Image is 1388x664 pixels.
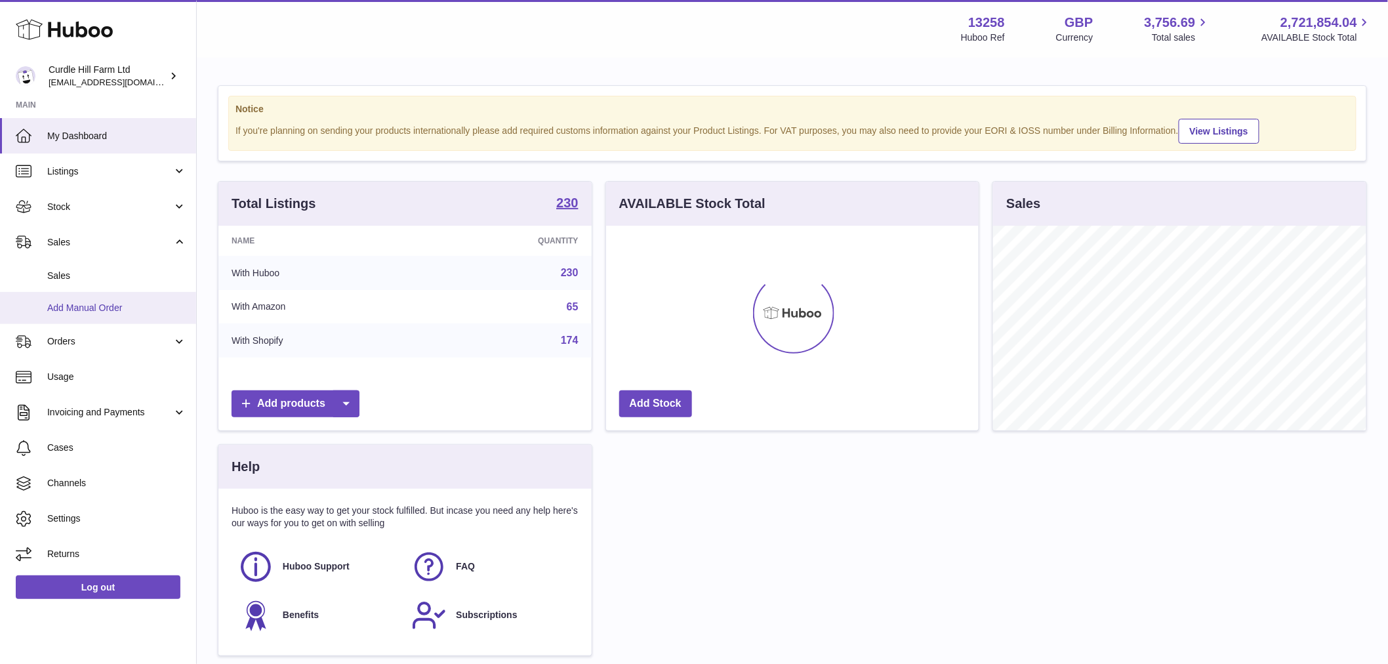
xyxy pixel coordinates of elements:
a: Log out [16,575,180,599]
strong: 13258 [968,14,1005,31]
a: View Listings [1179,119,1259,144]
td: With Amazon [218,290,422,324]
a: 65 [567,301,579,312]
strong: GBP [1065,14,1093,31]
a: 3,756.69 Total sales [1145,14,1211,44]
span: Huboo Support [283,560,350,573]
div: Huboo Ref [961,31,1005,44]
span: Total sales [1152,31,1210,44]
div: Curdle Hill Farm Ltd [49,64,167,89]
span: Listings [47,165,173,178]
a: FAQ [411,549,571,585]
span: Settings [47,512,186,525]
span: AVAILABLE Stock Total [1261,31,1372,44]
span: Cases [47,442,186,454]
h3: Sales [1006,195,1040,213]
a: Subscriptions [411,598,571,633]
a: Add products [232,390,359,417]
span: 3,756.69 [1145,14,1196,31]
span: Usage [47,371,186,383]
span: Stock [47,201,173,213]
span: Subscriptions [456,609,517,621]
a: 230 [561,267,579,278]
a: 174 [561,335,579,346]
span: Sales [47,236,173,249]
a: 2,721,854.04 AVAILABLE Stock Total [1261,14,1372,44]
strong: Notice [235,103,1349,115]
h3: Help [232,458,260,476]
th: Quantity [422,226,591,256]
td: With Huboo [218,256,422,290]
th: Name [218,226,422,256]
span: 2,721,854.04 [1280,14,1357,31]
span: [EMAIL_ADDRESS][DOMAIN_NAME] [49,77,193,87]
span: Invoicing and Payments [47,406,173,419]
div: Currency [1056,31,1093,44]
h3: AVAILABLE Stock Total [619,195,765,213]
span: Channels [47,477,186,489]
span: Add Manual Order [47,302,186,314]
a: Benefits [238,598,398,633]
h3: Total Listings [232,195,316,213]
span: FAQ [456,560,475,573]
img: internalAdmin-13258@internal.huboo.com [16,66,35,86]
strong: 230 [556,196,578,209]
p: Huboo is the easy way to get your stock fulfilled. But incase you need any help here's our ways f... [232,505,579,529]
td: With Shopify [218,323,422,358]
div: If you're planning on sending your products internationally please add required customs informati... [235,117,1349,144]
span: Returns [47,548,186,560]
span: Orders [47,335,173,348]
span: Benefits [283,609,319,621]
a: Add Stock [619,390,692,417]
a: 230 [556,196,578,212]
span: Sales [47,270,186,282]
a: Huboo Support [238,549,398,585]
span: My Dashboard [47,130,186,142]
